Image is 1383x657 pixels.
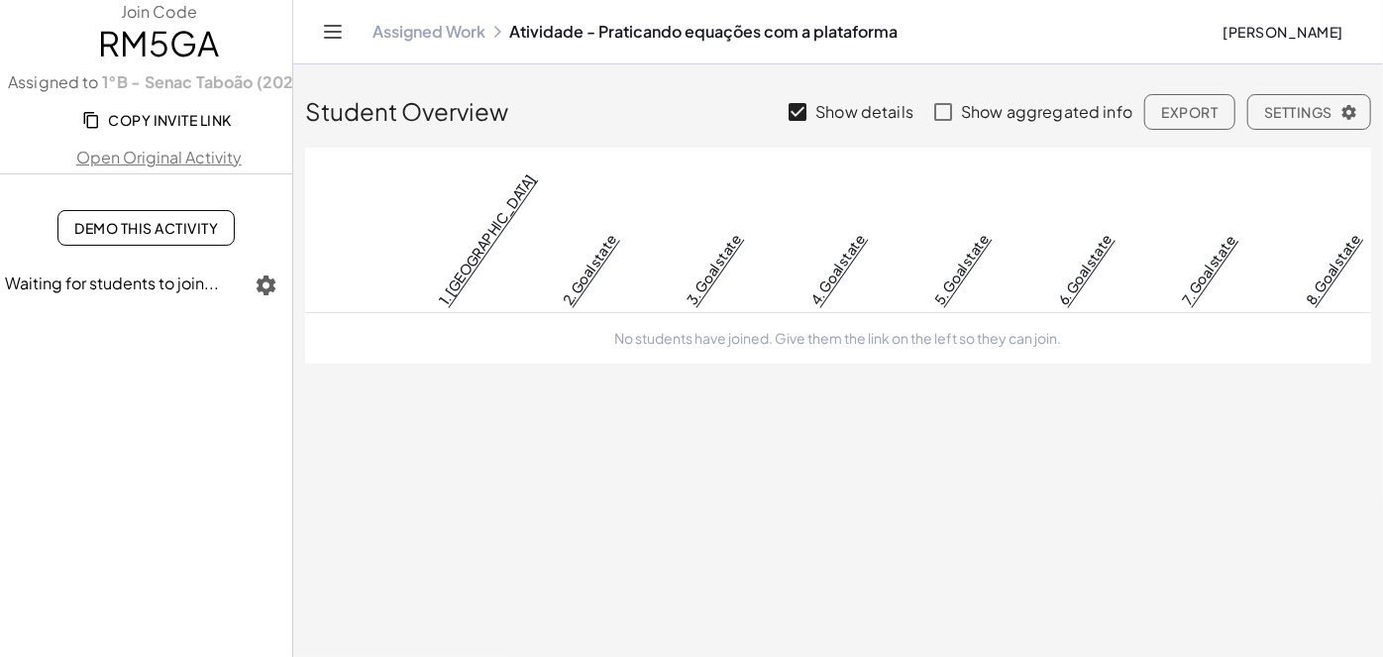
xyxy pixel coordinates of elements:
span: Waiting for students to join... [6,273,220,293]
button: Toggle navigation [317,16,349,48]
label: Show aggregated info [961,88,1132,136]
span: Export [1161,103,1218,121]
a: 7. Goal state [1177,231,1238,307]
a: Demo This Activity [57,210,235,246]
a: 2. Goal state [558,230,619,307]
button: Settings [1247,94,1371,130]
button: Copy Invite Link [70,102,248,138]
span: [PERSON_NAME] [1223,23,1343,41]
a: 8. Goal state [1302,229,1364,307]
label: Show details [815,88,913,136]
a: 1. [GEOGRAPHIC_DATA] [434,170,538,308]
button: [PERSON_NAME] [1207,14,1359,50]
a: 1°B - Senac Taboão (2025) [99,71,310,94]
span: Settings [1264,103,1354,121]
a: 4. Goal state [805,229,868,307]
div: Student Overview [305,64,1371,136]
span: Demo This Activity [74,219,218,237]
td: No students have joined. Give them the link on the left so they can join. [305,312,1371,364]
a: 6. Goal state [1053,230,1115,307]
span: Copy Invite Link [86,111,232,129]
a: 5. Goal state [929,229,992,307]
a: 3. Goal state [682,229,744,307]
a: Assigned Work [372,22,485,42]
label: Assigned to [8,71,310,94]
button: Export [1144,94,1234,130]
